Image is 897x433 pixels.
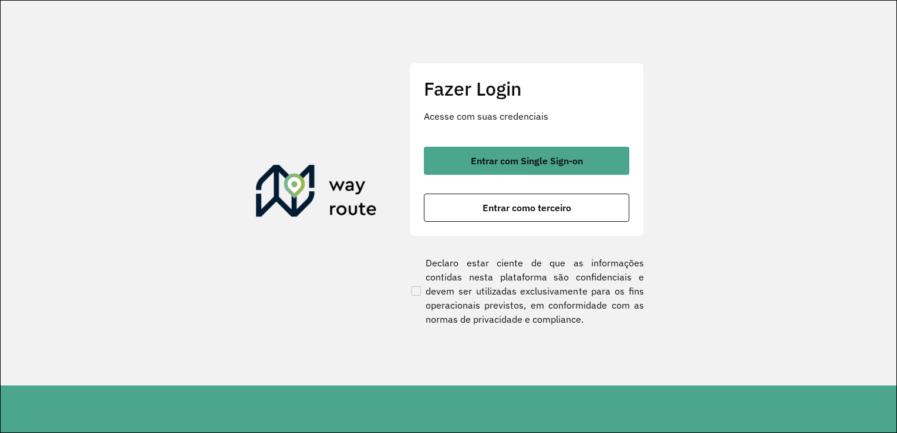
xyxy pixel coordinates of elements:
[424,194,629,222] button: button
[424,147,629,175] button: button
[256,165,377,221] img: Roteirizador AmbevTech
[424,77,629,100] h2: Fazer Login
[471,156,583,165] span: Entrar com Single Sign-on
[483,203,571,212] span: Entrar como terceiro
[409,256,644,326] label: Declaro estar ciente de que as informações contidas nesta plataforma são confidenciais e devem se...
[424,109,629,123] p: Acesse com suas credenciais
